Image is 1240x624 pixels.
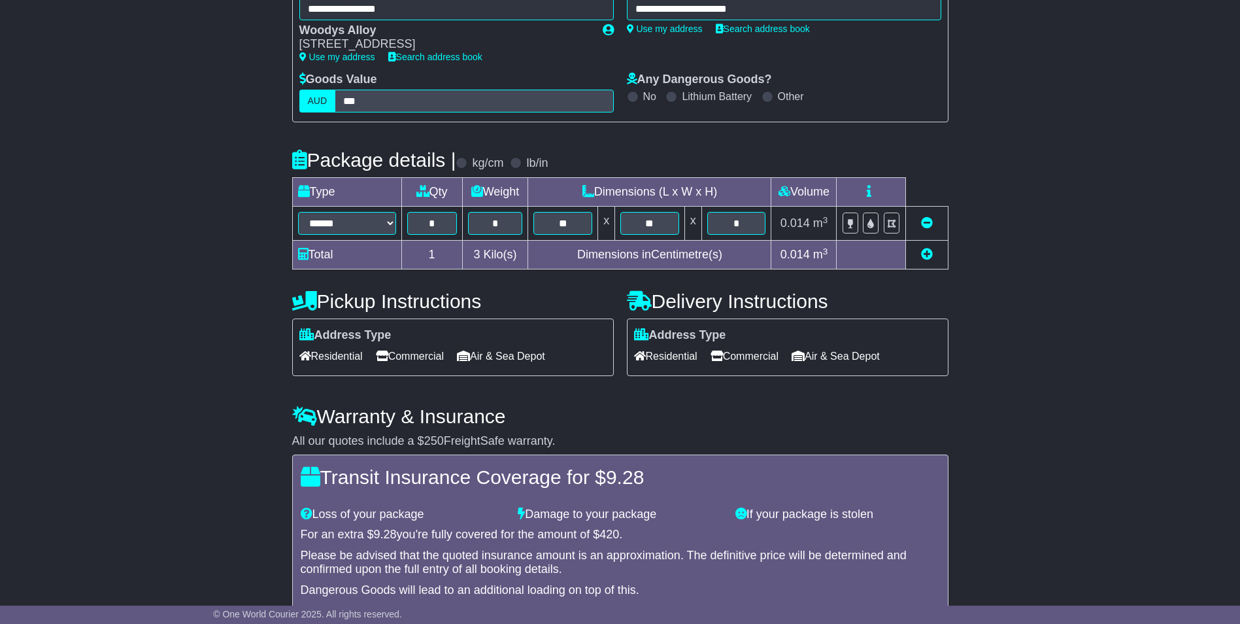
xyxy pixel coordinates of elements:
span: Residential [634,346,697,366]
label: Any Dangerous Goods? [627,73,772,87]
span: m [813,248,828,261]
label: kg/cm [472,156,503,171]
span: Commercial [711,346,779,366]
h4: Transit Insurance Coverage for $ [301,466,940,488]
td: Dimensions in Centimetre(s) [528,241,771,269]
a: Add new item [921,248,933,261]
h4: Delivery Instructions [627,290,948,312]
td: Dimensions (L x W x H) [528,178,771,207]
a: Search address book [388,52,482,62]
sup: 3 [823,215,828,225]
div: [STREET_ADDRESS] [299,37,590,52]
td: Total [292,241,401,269]
h4: Package details | [292,149,456,171]
span: 0.014 [780,217,810,230]
div: Loss of your package [294,508,512,522]
label: No [643,90,656,103]
h4: Warranty & Insurance [292,406,948,427]
span: © One World Courier 2025. All rights reserved. [213,609,402,619]
sup: 3 [823,247,828,256]
label: Goods Value [299,73,377,87]
td: Kilo(s) [462,241,528,269]
span: 420 [599,528,619,541]
span: 9.28 [374,528,397,541]
span: m [813,217,828,230]
div: All our quotes include a $ FreightSafe warranty. [292,434,948,449]
label: lb/in [526,156,548,171]
span: Air & Sea Depot [457,346,545,366]
div: Dangerous Goods will lead to an additional loading on top of this. [301,583,940,598]
a: Use my address [299,52,375,62]
td: Type [292,178,401,207]
td: x [684,207,701,241]
div: If your package is stolen [729,508,947,522]
h4: Pickup Instructions [292,290,614,312]
td: Qty [401,178,462,207]
span: Residential [299,346,363,366]
div: Please be advised that the quoted insurance amount is an approximation. The definitive price will... [301,549,940,577]
span: 0.014 [780,248,810,261]
td: x [598,207,615,241]
td: Weight [462,178,528,207]
div: For an extra $ you're fully covered for the amount of $ . [301,528,940,542]
a: Use my address [627,24,703,34]
a: Remove this item [921,217,933,230]
label: AUD [299,90,336,113]
label: Other [778,90,804,103]
label: Lithium Battery [682,90,752,103]
span: 9.28 [606,466,644,488]
div: Woodys Alloy [299,24,590,38]
span: 250 [424,434,444,447]
div: Damage to your package [511,508,729,522]
span: Commercial [376,346,444,366]
td: Volume [771,178,837,207]
td: 1 [401,241,462,269]
label: Address Type [299,328,392,343]
a: Search address book [716,24,810,34]
span: Air & Sea Depot [792,346,880,366]
label: Address Type [634,328,726,343]
span: 3 [473,248,480,261]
